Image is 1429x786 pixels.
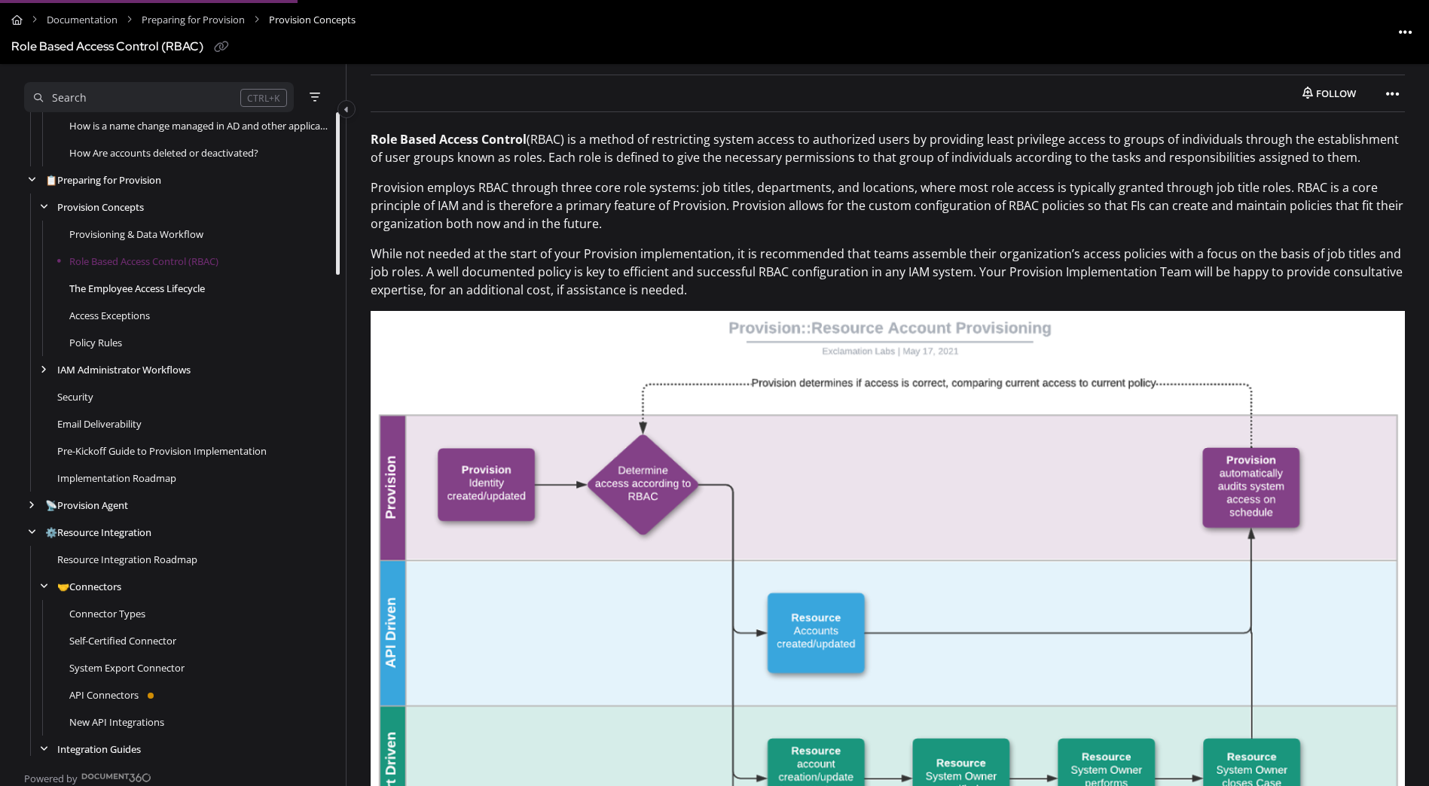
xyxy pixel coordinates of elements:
button: Article more options [1381,81,1405,105]
button: Article more options [1394,20,1418,44]
a: Pre-Kickoff Guide to Provision Implementation [57,443,267,458]
div: arrow [36,363,51,377]
a: Email Deliverability [57,416,142,431]
div: CTRL+K [240,89,287,107]
a: Home [11,9,23,31]
p: Provision employs RBAC through three core role systems: job titles, departments, and locations, w... [371,178,1405,233]
a: System Export Connector [69,660,185,675]
a: Powered by Document360 - opens in a new tab [24,768,151,786]
button: Follow [1290,81,1369,105]
a: Role Based Access Control (RBAC) [69,254,218,269]
button: Search [24,82,294,112]
a: How is a name change managed in AD and other applications? [69,118,331,133]
a: Policy Rules [69,335,122,350]
button: Copy link of [209,35,234,59]
a: Integration Guides [57,742,141,757]
a: API Connectors [69,687,139,702]
span: Provision Concepts [269,9,356,31]
p: While not needed at the start of your Provision implementation, it is recommended that teams asse... [371,245,1405,299]
img: Document360 [81,773,151,782]
a: Security [57,389,93,404]
span: Powered by [24,771,78,786]
div: arrow [24,498,39,513]
div: Role Based Access Control (RBAC) [11,36,203,58]
a: Provisioning & Data Workflow [69,227,203,242]
span: 🤝 [57,580,69,593]
a: Implementation Roadmap [57,471,176,486]
a: Access Exceptions [69,308,150,323]
button: Category toggle [337,100,356,118]
a: Preparing for Provision [45,172,161,187]
span: ⚙️ [45,526,57,539]
a: Preparing for Provision [142,9,245,31]
a: New API Integrations [69,714,164,730]
a: Provision Agent [45,498,128,513]
div: arrow [36,200,51,215]
a: Resource Integration [45,525,151,540]
div: arrow [24,526,39,540]
a: Connectors [57,579,121,594]
a: Connector Types [69,606,145,621]
div: Search [52,90,87,106]
a: How Are accounts deleted or deactivated? [69,145,258,160]
strong: Role Based Access Control [371,131,527,148]
span: 📋 [45,173,57,187]
a: Resource Integration Roadmap [57,552,197,567]
div: arrow [36,580,51,594]
a: Documentation [47,9,118,31]
a: Provision Concepts [57,200,144,215]
button: Filter [306,88,324,106]
a: Self-Certified Connector [69,633,176,648]
div: arrow [24,173,39,187]
div: arrow [36,742,51,757]
a: IAM Administrator Workflows [57,362,191,377]
p: (RBAC) is a method of restricting system access to authorized users by providing least privilege ... [371,130,1405,166]
span: 📡 [45,498,57,512]
a: The Employee Access Lifecycle [69,281,205,296]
